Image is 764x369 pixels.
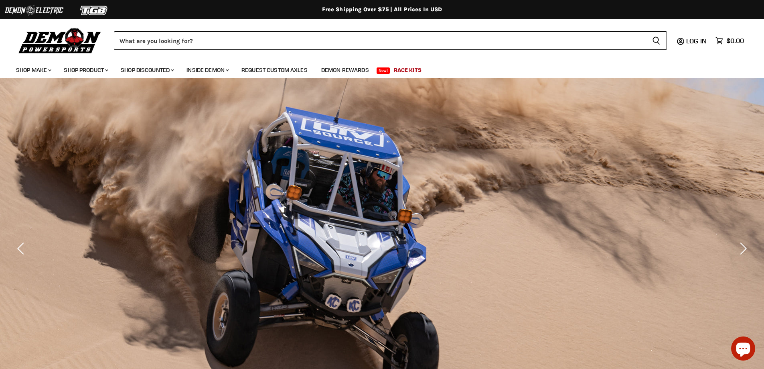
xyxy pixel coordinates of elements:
a: Log in [683,37,711,45]
button: Previous [14,241,30,257]
a: Race Kits [388,62,428,78]
a: Inside Demon [180,62,234,78]
a: Shop Discounted [115,62,179,78]
button: Next [734,241,750,257]
input: Search [114,31,646,50]
button: Search [646,31,667,50]
form: Product [114,31,667,50]
span: Log in [686,37,707,45]
img: TGB Logo 2 [64,3,124,18]
inbox-online-store-chat: Shopify online store chat [729,336,758,363]
a: Shop Make [10,62,56,78]
a: Request Custom Axles [235,62,314,78]
img: Demon Electric Logo 2 [4,3,64,18]
ul: Main menu [10,59,742,78]
a: Demon Rewards [315,62,375,78]
div: Free Shipping Over $75 | All Prices In USD [61,6,703,13]
a: Shop Product [58,62,113,78]
a: $0.00 [711,35,748,47]
span: New! [377,67,390,74]
img: Demon Powersports [16,26,104,55]
span: $0.00 [726,37,744,45]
